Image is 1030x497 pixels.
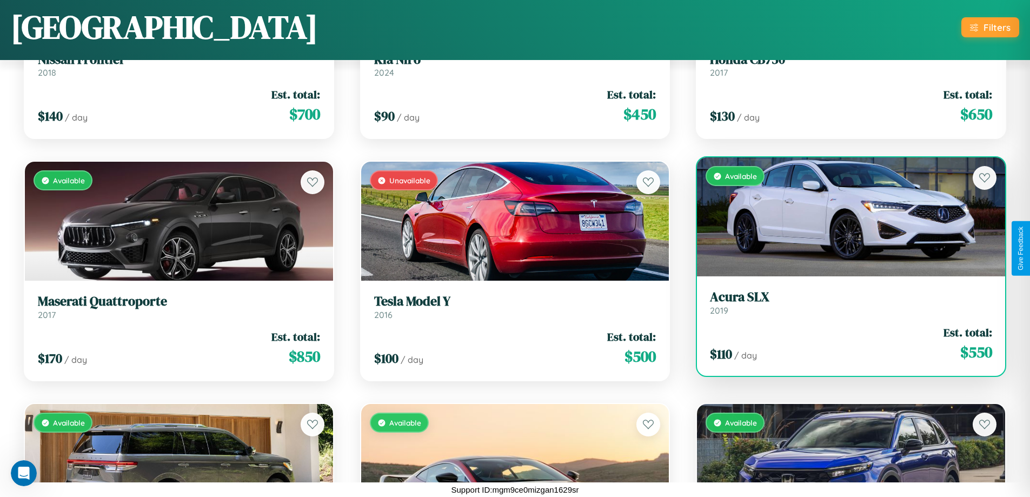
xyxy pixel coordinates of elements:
[289,346,320,367] span: $ 850
[725,418,757,427] span: Available
[374,294,656,309] h3: Tesla Model Y
[38,309,56,320] span: 2017
[943,87,992,102] span: Est. total:
[737,112,760,123] span: / day
[401,354,423,365] span: / day
[397,112,420,123] span: / day
[53,176,85,185] span: Available
[607,329,656,344] span: Est. total:
[710,305,728,316] span: 2019
[374,349,398,367] span: $ 100
[374,107,395,125] span: $ 90
[710,345,732,363] span: $ 110
[65,112,88,123] span: / day
[725,171,757,181] span: Available
[710,289,992,305] h3: Acura SLX
[961,17,1019,37] button: Filters
[710,52,992,78] a: Honda CB7502017
[374,67,394,78] span: 2024
[38,349,62,367] span: $ 170
[38,294,320,320] a: Maserati Quattroporte2017
[451,482,579,497] p: Support ID: mgm9ce0mizgan1629sr
[11,460,37,486] iframe: Intercom live chat
[389,176,430,185] span: Unavailable
[943,324,992,340] span: Est. total:
[38,67,56,78] span: 2018
[710,107,735,125] span: $ 130
[11,5,318,49] h1: [GEOGRAPHIC_DATA]
[734,350,757,361] span: / day
[271,87,320,102] span: Est. total:
[374,52,656,78] a: Kia Niro2024
[623,103,656,125] span: $ 450
[1017,227,1025,270] div: Give Feedback
[374,294,656,320] a: Tesla Model Y2016
[960,341,992,363] span: $ 550
[710,67,728,78] span: 2017
[38,107,63,125] span: $ 140
[271,329,320,344] span: Est. total:
[374,309,393,320] span: 2016
[710,289,992,316] a: Acura SLX2019
[38,52,320,78] a: Nissan Frontier2018
[64,354,87,365] span: / day
[607,87,656,102] span: Est. total:
[960,103,992,125] span: $ 650
[289,103,320,125] span: $ 700
[984,22,1011,33] div: Filters
[624,346,656,367] span: $ 500
[38,294,320,309] h3: Maserati Quattroporte
[53,418,85,427] span: Available
[389,418,421,427] span: Available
